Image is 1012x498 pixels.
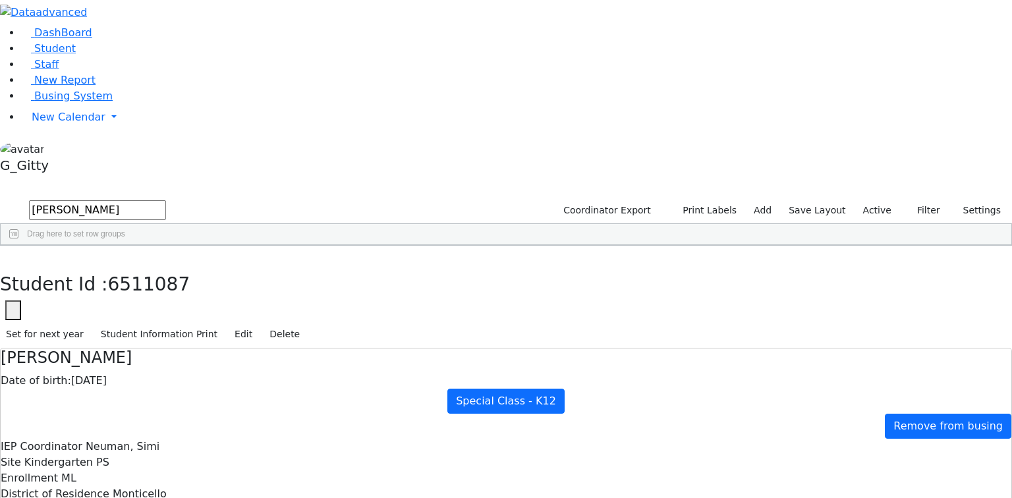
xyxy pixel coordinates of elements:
h4: [PERSON_NAME] [1,348,1011,368]
button: Save Layout [783,200,851,221]
span: ML [61,472,76,484]
button: Delete [264,324,306,345]
a: Add [748,200,777,221]
span: Neuman, Simi [86,440,159,453]
label: Date of birth: [1,373,71,389]
span: Student [34,42,76,55]
span: Remove from busing [893,420,1003,432]
button: Edit [229,324,258,345]
a: Student [21,42,76,55]
button: Filter [900,200,946,221]
div: [DATE] [1,373,1011,389]
a: DashBoard [21,26,92,39]
a: New Report [21,74,96,86]
a: Special Class - K12 [447,389,565,414]
span: New Report [34,74,96,86]
span: Staff [34,58,59,70]
span: DashBoard [34,26,92,39]
label: Active [857,200,897,221]
label: Site [1,455,21,470]
span: Kindergarten PS [24,456,109,468]
button: Student Information Print [95,324,223,345]
a: New Calendar [21,104,1012,130]
span: Drag here to set row groups [27,229,125,238]
button: Coordinator Export [555,200,657,221]
a: Remove from busing [885,414,1011,439]
a: Busing System [21,90,113,102]
input: Search [29,200,166,220]
span: 6511087 [108,273,190,295]
span: New Calendar [32,111,105,123]
label: Enrollment [1,470,58,486]
span: Busing System [34,90,113,102]
button: Settings [946,200,1007,221]
a: Staff [21,58,59,70]
button: Print Labels [667,200,743,221]
label: IEP Coordinator [1,439,82,455]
